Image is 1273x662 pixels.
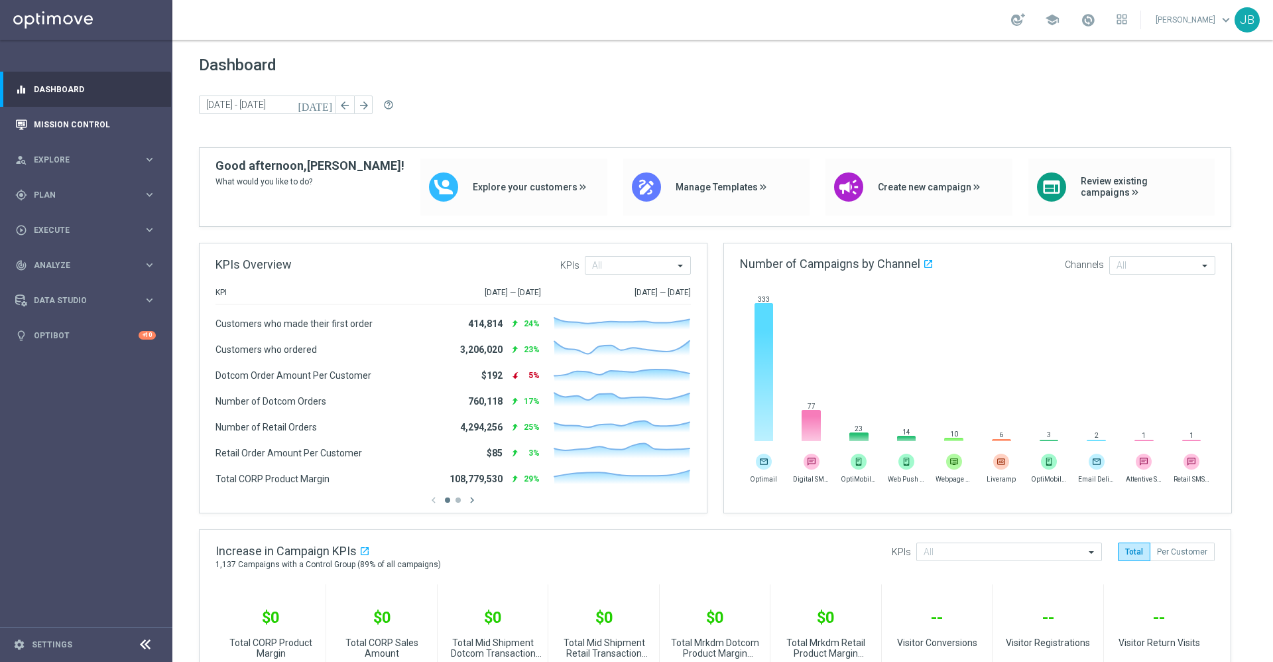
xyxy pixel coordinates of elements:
[143,153,156,166] i: keyboard_arrow_right
[15,259,143,271] div: Analyze
[15,119,156,130] button: Mission Control
[1235,7,1260,33] div: JB
[15,224,27,236] i: play_circle_outline
[15,154,143,166] div: Explore
[15,84,27,96] i: equalizer
[34,261,143,269] span: Analyze
[34,297,143,304] span: Data Studio
[34,191,143,199] span: Plan
[143,259,156,271] i: keyboard_arrow_right
[1154,10,1235,30] a: [PERSON_NAME]keyboard_arrow_down
[15,72,156,107] div: Dashboard
[15,330,156,341] button: lightbulb Optibot +10
[32,641,72,649] a: Settings
[15,190,156,200] button: gps_fixed Plan keyboard_arrow_right
[13,639,25,651] i: settings
[15,260,156,271] button: track_changes Analyze keyboard_arrow_right
[15,155,156,165] button: person_search Explore keyboard_arrow_right
[15,107,156,142] div: Mission Control
[15,189,27,201] i: gps_fixed
[34,156,143,164] span: Explore
[15,84,156,95] button: equalizer Dashboard
[15,224,143,236] div: Execute
[143,224,156,236] i: keyboard_arrow_right
[1219,13,1233,27] span: keyboard_arrow_down
[15,295,143,306] div: Data Studio
[34,72,156,107] a: Dashboard
[143,188,156,201] i: keyboard_arrow_right
[143,294,156,306] i: keyboard_arrow_right
[1045,13,1060,27] span: school
[15,225,156,235] button: play_circle_outline Execute keyboard_arrow_right
[15,318,156,353] div: Optibot
[34,226,143,234] span: Execute
[15,189,143,201] div: Plan
[34,107,156,142] a: Mission Control
[15,154,27,166] i: person_search
[15,259,27,271] i: track_changes
[15,330,27,342] i: lightbulb
[15,295,156,306] button: Data Studio keyboard_arrow_right
[34,318,139,353] a: Optibot
[139,331,156,340] div: +10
